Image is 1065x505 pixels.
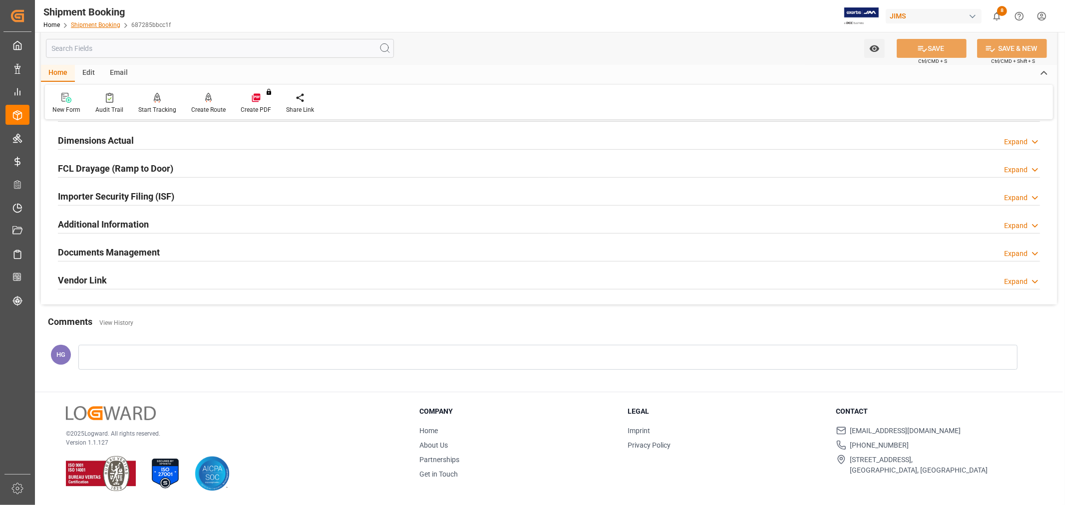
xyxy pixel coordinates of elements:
span: Ctrl/CMD + S [918,57,947,65]
a: Get in Touch [419,470,458,478]
button: SAVE [897,39,967,58]
p: Version 1.1.127 [66,438,394,447]
div: Expand [1004,137,1028,147]
div: Expand [1004,249,1028,259]
h2: Dimensions Actual [58,134,134,147]
a: Home [419,427,438,435]
h3: Company [419,406,615,417]
div: Audit Trail [95,105,123,114]
a: Partnerships [419,456,459,464]
div: Start Tracking [138,105,176,114]
div: Shipment Booking [43,4,171,19]
button: JIMS [886,6,986,25]
img: AICPA SOC [195,456,230,491]
h2: FCL Drayage (Ramp to Door) [58,162,173,175]
span: [EMAIL_ADDRESS][DOMAIN_NAME] [850,426,961,436]
a: About Us [419,441,448,449]
img: ISO 27001 Certification [148,456,183,491]
h3: Contact [836,406,1032,417]
p: © 2025 Logward. All rights reserved. [66,429,394,438]
div: Home [41,65,75,82]
a: View History [99,319,133,326]
h2: Vendor Link [58,273,107,287]
div: Email [102,65,135,82]
a: Privacy Policy [628,441,671,449]
div: New Form [52,105,80,114]
input: Search Fields [46,39,394,58]
button: SAVE & NEW [977,39,1047,58]
div: Edit [75,65,102,82]
div: Share Link [286,105,314,114]
button: show 8 new notifications [986,5,1008,27]
div: Expand [1004,193,1028,203]
button: open menu [864,39,885,58]
a: Imprint [628,427,650,435]
h3: Legal [628,406,823,417]
h2: Comments [48,315,92,328]
h2: Additional Information [58,218,149,231]
div: JIMS [886,9,982,23]
span: [STREET_ADDRESS], [GEOGRAPHIC_DATA], [GEOGRAPHIC_DATA] [850,455,988,476]
h2: Documents Management [58,246,160,259]
a: Home [43,21,60,28]
img: Logward Logo [66,406,156,421]
button: Help Center [1008,5,1031,27]
span: [PHONE_NUMBER] [850,440,909,451]
span: Ctrl/CMD + Shift + S [991,57,1035,65]
img: Exertis%20JAM%20-%20Email%20Logo.jpg_1722504956.jpg [844,7,879,25]
div: Expand [1004,165,1028,175]
span: HG [56,351,65,358]
span: 8 [997,6,1007,16]
div: Create Route [191,105,226,114]
img: ISO 9001 & ISO 14001 Certification [66,456,136,491]
div: Expand [1004,276,1028,287]
div: Expand [1004,221,1028,231]
h2: Importer Security Filing (ISF) [58,190,174,203]
a: Shipment Booking [71,21,120,28]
